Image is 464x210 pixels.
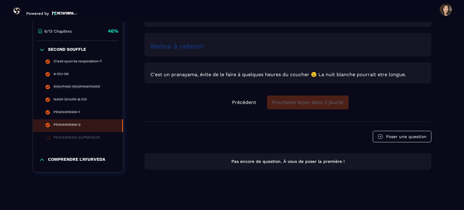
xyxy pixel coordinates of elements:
[108,28,118,34] p: 46%
[53,135,100,142] div: PRANAYAMA SUPERIEUR
[48,157,105,163] p: COMPRENDRE L'AYURVEDA
[150,72,425,77] p: C'est un pranayama, évite de le faire à quelques heures du coucher 😉 La nuit blanche pourrait etr...
[53,84,100,91] div: ROUTINE RESPIRATOIRE
[53,97,87,104] div: NADI SHUDI & CO
[44,29,72,33] p: 6/13 Chapitres
[53,110,80,116] div: PRANAYAMA 1
[26,11,49,16] p: Powered by
[53,122,81,129] div: PRANAYAMA 2
[227,96,261,109] button: Précédent
[48,47,86,53] p: SECOND SOUFFLE
[53,72,69,78] div: A OU IM
[373,131,431,142] button: Poser une question
[52,11,77,16] img: logo
[53,59,102,66] div: C'est quoi la respiration ?
[150,42,204,50] strong: Notes à retenir
[150,159,426,164] p: Pas encore de question. À vous de poser la première !
[12,6,22,16] img: logo-branding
